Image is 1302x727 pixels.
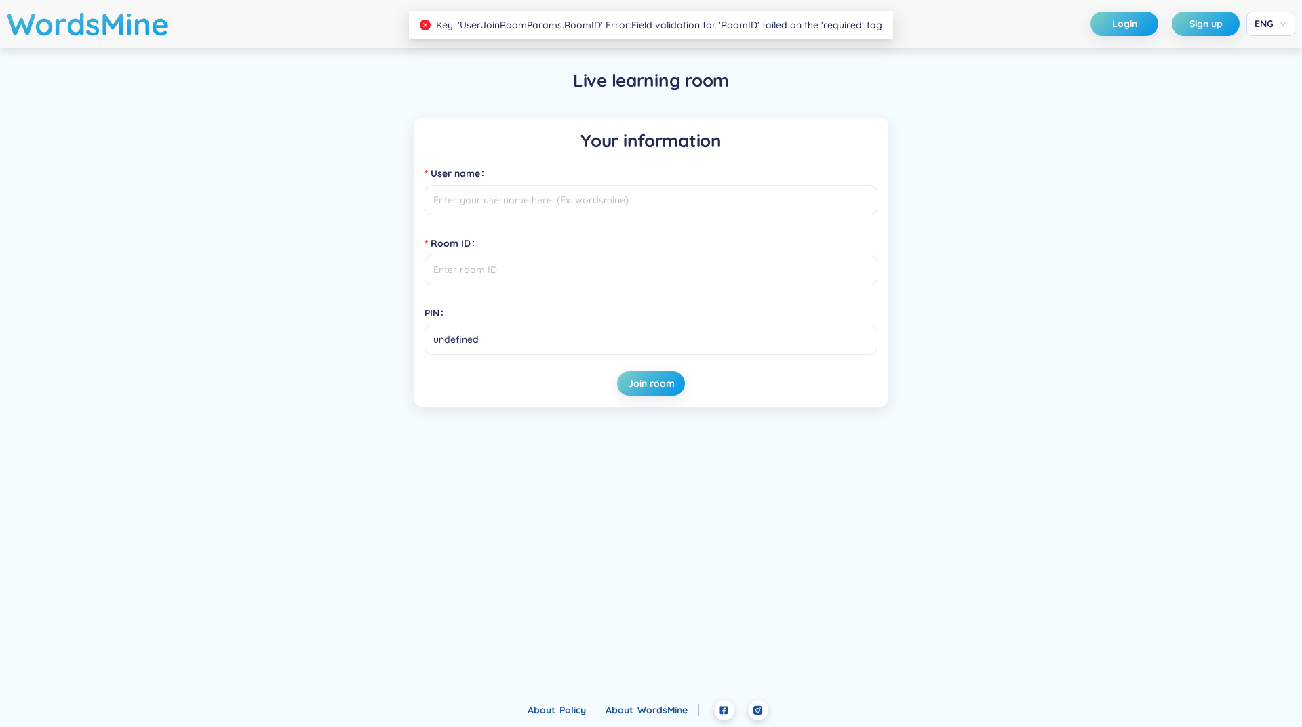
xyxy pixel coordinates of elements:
input: PIN [425,325,877,355]
a: WordsMine [637,704,699,716]
label: PIN [425,302,449,324]
h5: Your information [425,129,877,153]
span: Join room [628,377,675,390]
span: Sign up [1189,17,1223,30]
div: About [606,703,699,718]
div: About [528,703,597,718]
a: Policy [559,704,597,716]
label: User name [425,163,490,184]
label: Room ID [425,232,480,254]
h5: Live learning room [573,68,729,93]
button: Join room [617,371,685,396]
input: Room ID [425,255,877,285]
span: ENG [1255,17,1287,30]
span: close-circle [420,20,431,30]
button: Login [1090,12,1158,36]
input: User name [425,185,877,215]
button: Sign up [1172,12,1240,36]
span: Key: 'UserJoinRoomParams.RoomID' Error:Field validation for 'RoomID' failed on the 'required' tag [436,19,882,31]
span: Login [1112,17,1137,30]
